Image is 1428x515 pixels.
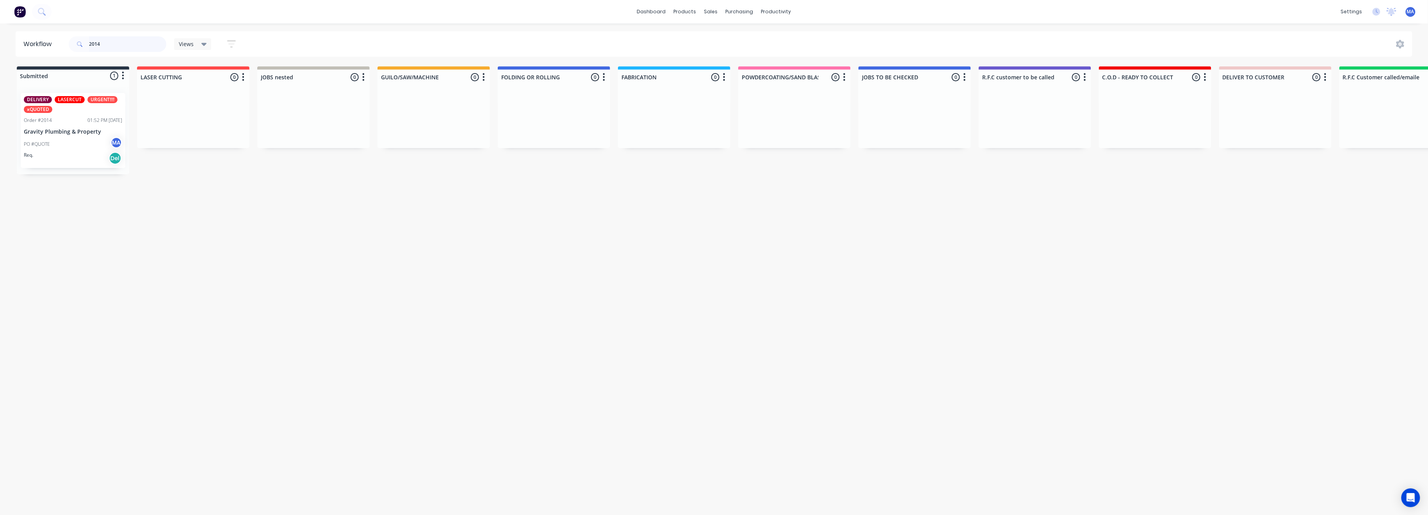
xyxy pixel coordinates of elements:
div: URGENT!!!! [87,96,118,103]
div: xQUOTED [24,106,52,113]
div: Order #2014 [24,117,52,124]
div: DELIVERYLASERCUTURGENT!!!!xQUOTEDOrder #201401:52 PM [DATE]Gravity Plumbing & PropertyPO #QUOTEMA... [21,93,125,168]
p: Gravity Plumbing & Property [24,129,122,135]
div: LASERCUT [55,96,85,103]
a: dashboard [633,6,670,18]
div: 01:52 PM [DATE] [87,117,122,124]
p: Req. [24,152,33,159]
input: Search for orders... [89,36,166,52]
span: Views [179,40,194,48]
div: DELIVERY [24,96,52,103]
p: PO #QUOTE [24,141,50,148]
img: Factory [14,6,26,18]
div: products [670,6,700,18]
div: settings [1337,6,1366,18]
div: Workflow [23,39,55,49]
div: productivity [757,6,795,18]
div: MA [110,137,122,148]
div: Open Intercom Messenger [1401,488,1420,507]
div: sales [700,6,722,18]
div: Del [109,152,121,165]
span: MA [1407,8,1414,15]
div: purchasing [722,6,757,18]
